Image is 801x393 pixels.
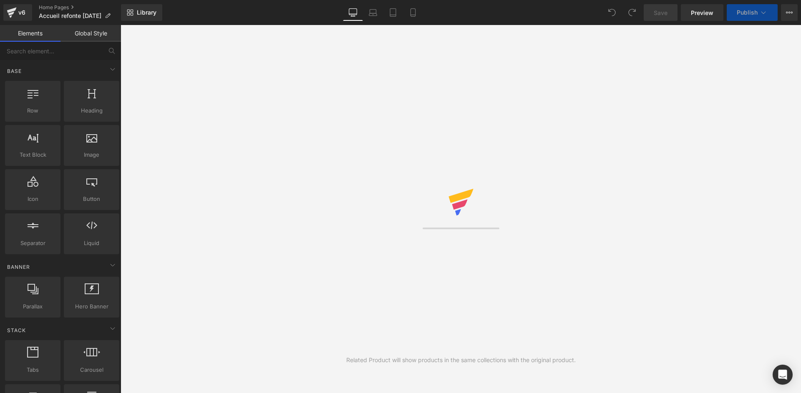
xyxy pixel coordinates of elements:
div: Related Product will show products in the same collections with the original product. [346,355,576,365]
a: New Library [121,4,162,21]
span: Button [66,195,117,203]
span: Base [6,67,23,75]
span: Hero Banner [66,302,117,311]
a: Preview [681,4,723,21]
a: v6 [3,4,32,21]
a: Desktop [343,4,363,21]
div: v6 [17,7,27,18]
a: Laptop [363,4,383,21]
a: Mobile [403,4,423,21]
button: More [781,4,798,21]
span: Library [137,9,156,16]
span: Image [66,150,117,159]
button: Publish [727,4,778,21]
span: Row [8,106,58,115]
span: Liquid [66,239,117,248]
a: Home Pages [39,4,121,11]
div: Open Intercom Messenger [773,365,793,385]
span: Publish [737,9,758,16]
a: Tablet [383,4,403,21]
span: Banner [6,263,31,271]
span: Parallax [8,302,58,311]
button: Undo [604,4,620,21]
span: Stack [6,326,27,334]
span: Separator [8,239,58,248]
span: Preview [691,8,713,17]
a: Global Style [60,25,121,42]
span: Accueil refonte [DATE] [39,13,101,19]
span: Icon [8,195,58,203]
span: Carousel [66,365,117,374]
span: Tabs [8,365,58,374]
span: Heading [66,106,117,115]
span: Text Block [8,150,58,159]
button: Redo [624,4,640,21]
span: Save [654,8,667,17]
